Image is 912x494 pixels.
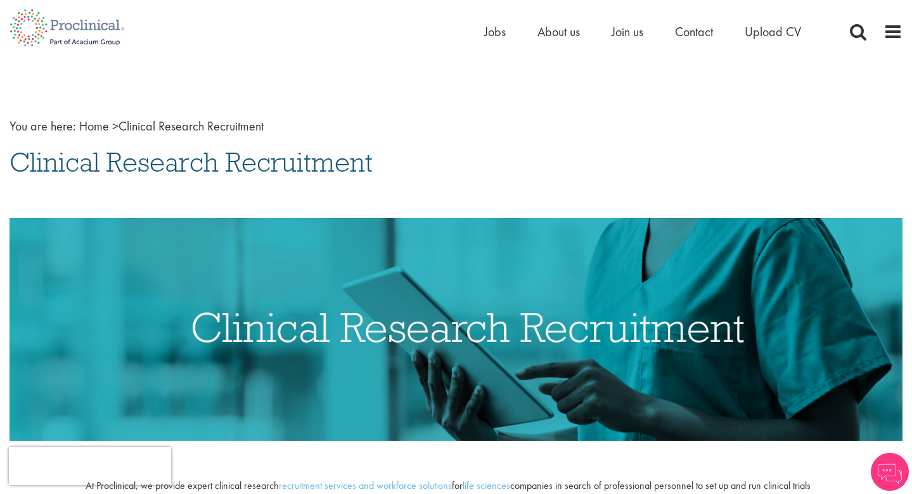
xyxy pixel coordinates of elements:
img: Chatbot [871,453,909,491]
a: breadcrumb link to Home [79,118,109,134]
a: About us [537,23,580,40]
a: life sciences [463,479,510,492]
a: Join us [612,23,643,40]
span: > [112,118,119,134]
a: recruitment services and workforce solutions [279,479,452,492]
span: You are here: [10,118,76,134]
a: Upload CV [745,23,801,40]
a: Contact [675,23,713,40]
a: Jobs [484,23,506,40]
span: Clinical Research Recruitment [10,145,373,179]
span: Clinical Research Recruitment [79,118,264,134]
img: Clinical Research Recruitment [10,218,902,441]
iframe: reCAPTCHA [9,447,171,485]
